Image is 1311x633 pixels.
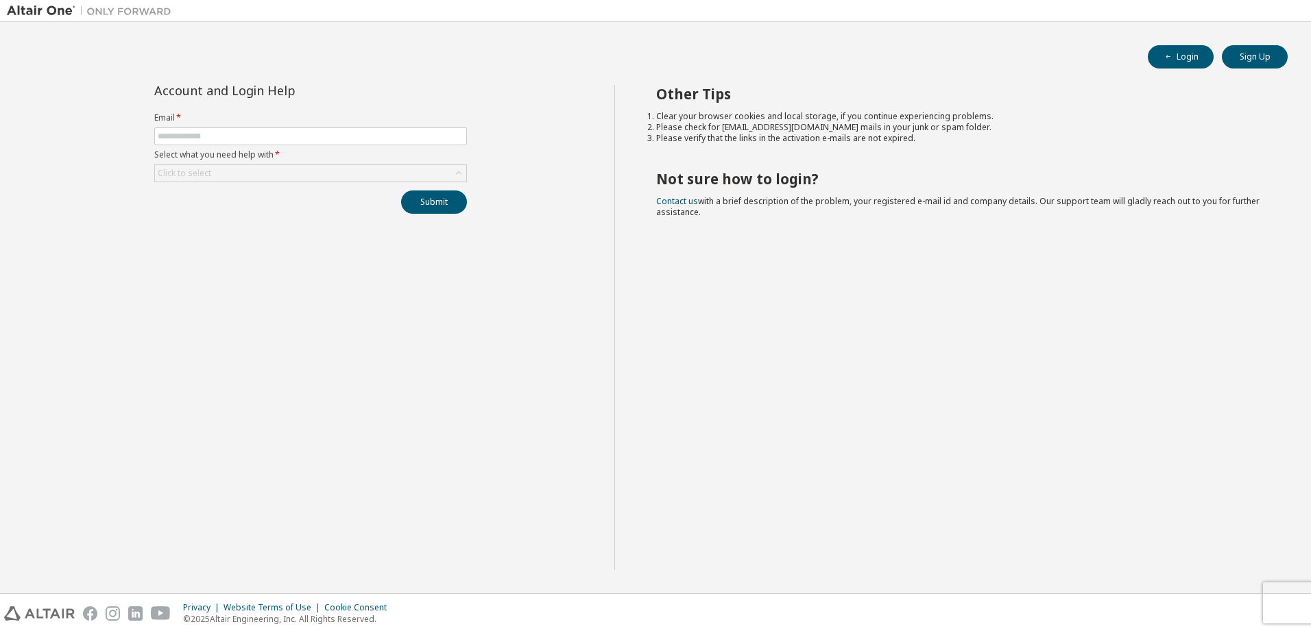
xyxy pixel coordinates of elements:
img: youtube.svg [151,606,171,621]
div: Privacy [183,602,224,613]
h2: Not sure how to login? [656,170,1264,188]
div: Account and Login Help [154,85,405,96]
img: instagram.svg [106,606,120,621]
a: Contact us [656,195,698,207]
h2: Other Tips [656,85,1264,103]
span: with a brief description of the problem, your registered e-mail id and company details. Our suppo... [656,195,1260,218]
div: Website Terms of Use [224,602,324,613]
label: Email [154,112,467,123]
button: Login [1148,45,1214,69]
li: Please verify that the links in the activation e-mails are not expired. [656,133,1264,144]
div: Cookie Consent [324,602,395,613]
img: linkedin.svg [128,606,143,621]
button: Submit [401,190,467,214]
img: altair_logo.svg [4,606,75,621]
button: Sign Up [1222,45,1288,69]
img: Altair One [7,4,178,18]
li: Clear your browser cookies and local storage, if you continue experiencing problems. [656,111,1264,122]
img: facebook.svg [83,606,97,621]
p: © 2025 Altair Engineering, Inc. All Rights Reserved. [183,613,395,625]
div: Click to select [155,165,466,182]
label: Select what you need help with [154,149,467,160]
div: Click to select [158,168,211,179]
li: Please check for [EMAIL_ADDRESS][DOMAIN_NAME] mails in your junk or spam folder. [656,122,1264,133]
